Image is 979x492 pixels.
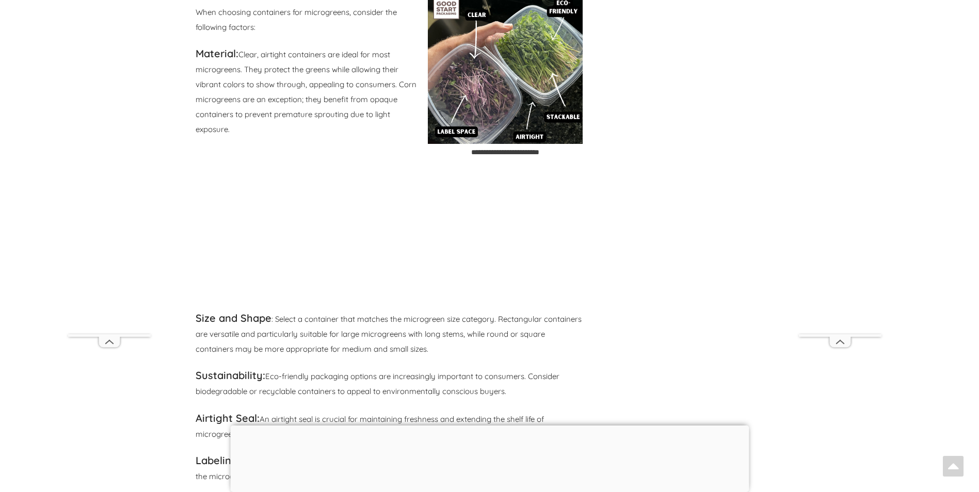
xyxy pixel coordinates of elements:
[196,166,583,310] iframe: Advertisement
[236,47,238,60] strong: :
[196,50,416,134] span: Clear, airtight containers are ideal for most microgreens. They protect the greens while allowing...
[196,369,265,382] strong: Sustainability:
[233,47,236,60] strong: l
[196,454,274,467] strong: Labeling Space:
[196,314,582,354] span: : Select a container that matches the microgreen size category. Rectangular containers are versat...
[68,25,151,334] iframe: Advertisement
[196,371,559,396] span: Eco-friendly packaging options are increasingly important to consumers. Consider biodegradable or...
[196,7,397,32] span: When choosing containers for microgreens, consider the following factors:
[196,47,233,60] strong: Materia
[196,414,544,439] span: An airtight seal is crucial for maintaining freshness and extending the shelf life of microgreens...
[230,425,749,489] iframe: Advertisement
[196,311,271,324] strong: Size and Shape
[799,25,881,334] iframe: Advertisement
[196,412,260,424] strong: Airtight Seal:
